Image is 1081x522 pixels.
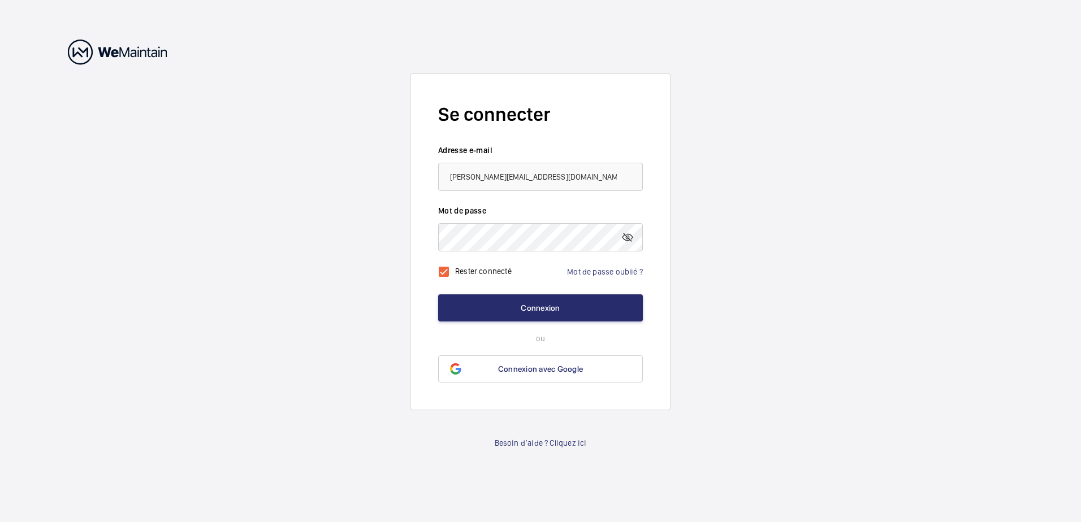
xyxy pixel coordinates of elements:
[438,163,643,191] input: Votre adresse e-mail
[455,267,512,276] label: Rester connecté
[438,145,643,156] label: Adresse e-mail
[438,294,643,321] button: Connexion
[567,267,643,276] a: Mot de passe oublié ?
[438,205,643,216] label: Mot de passe
[438,101,643,128] h2: Se connecter
[495,437,587,449] a: Besoin d’aide ? Cliquez ici
[438,333,643,344] p: ou
[498,364,583,373] span: Connexion avec Google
